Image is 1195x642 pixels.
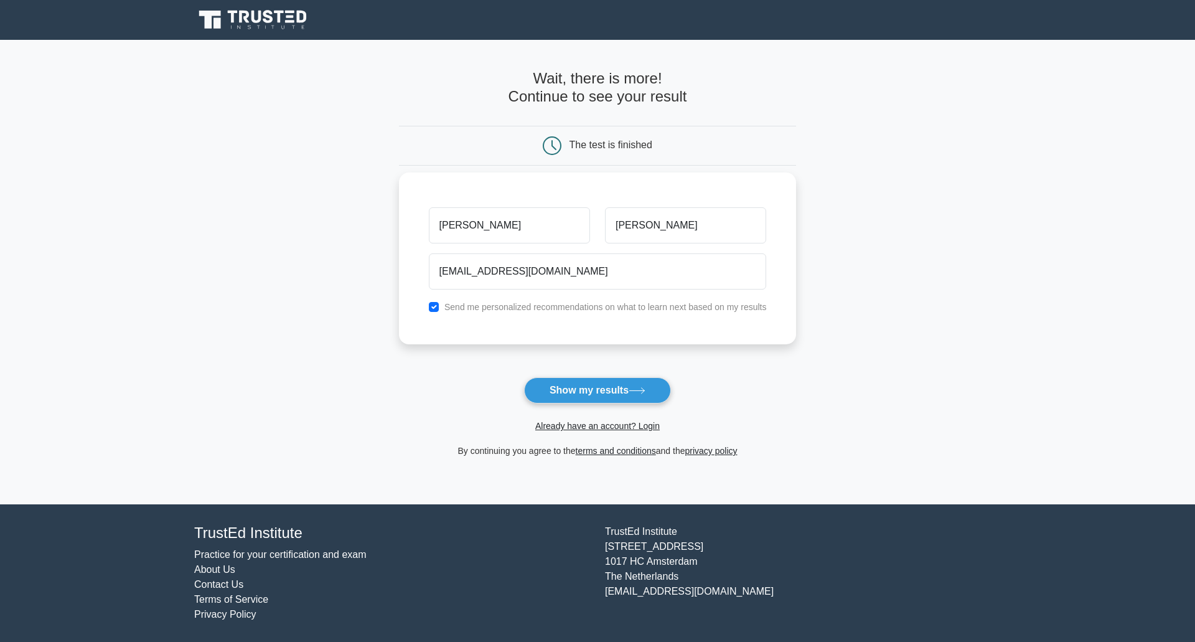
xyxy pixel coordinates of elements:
[535,421,660,431] a: Already have an account? Login
[194,524,590,542] h4: TrustEd Institute
[391,443,804,458] div: By continuing you agree to the and the
[605,207,766,243] input: Last name
[429,207,590,243] input: First name
[597,524,1008,622] div: TrustEd Institute [STREET_ADDRESS] 1017 HC Amsterdam The Netherlands [EMAIL_ADDRESS][DOMAIN_NAME]
[685,446,738,456] a: privacy policy
[429,253,767,290] input: Email
[576,446,656,456] a: terms and conditions
[194,564,235,575] a: About Us
[194,579,243,590] a: Contact Us
[569,139,652,150] div: The test is finished
[194,609,256,620] a: Privacy Policy
[524,377,671,404] button: Show my results
[444,302,767,312] label: Send me personalized recommendations on what to learn next based on my results
[194,594,268,605] a: Terms of Service
[194,549,367,560] a: Practice for your certification and exam
[399,70,797,106] h4: Wait, there is more! Continue to see your result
